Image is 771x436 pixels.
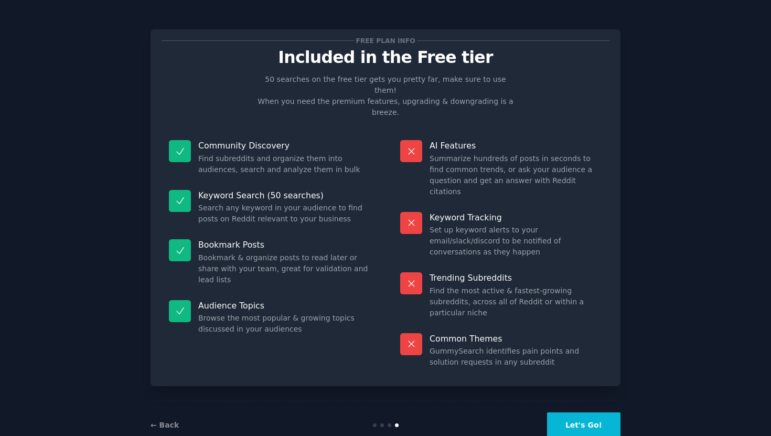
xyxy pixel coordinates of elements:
[430,225,602,258] dd: Set up keyword alerts to your email/slack/discord to be notified of conversations as they happen
[151,421,179,429] a: ← Back
[430,346,602,368] dd: GummySearch identifies pain points and solution requests in any subreddit
[430,153,602,197] dd: Summarize hundreds of posts in seconds to find common trends, or ask your audience a question and...
[198,203,371,225] dd: Search any keyword in your audience to find posts on Reddit relevant to your business
[354,35,417,46] span: Free plan info
[253,74,518,118] p: 50 searches on the free tier gets you pretty far, make sure to use them! When you need the premiu...
[430,285,602,318] dd: Find the most active & fastest-growing subreddits, across all of Reddit or within a particular niche
[198,190,371,201] p: Keyword Search (50 searches)
[162,48,609,67] p: Included in the Free tier
[198,252,371,285] dd: Bookmark & organize posts to read later or share with your team, great for validation and lead lists
[198,153,371,175] dd: Find subreddits and organize them into audiences, search and analyze them in bulk
[198,140,371,151] p: Community Discovery
[198,239,371,250] p: Bookmark Posts
[430,272,602,283] p: Trending Subreddits
[430,212,602,223] p: Keyword Tracking
[430,333,602,344] p: Common Themes
[198,300,371,311] p: Audience Topics
[430,140,602,151] p: AI Features
[198,313,371,335] dd: Browse the most popular & growing topics discussed in your audiences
